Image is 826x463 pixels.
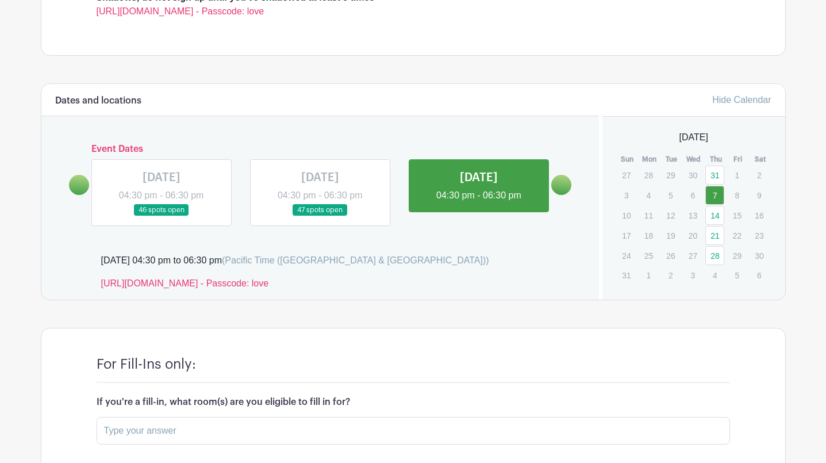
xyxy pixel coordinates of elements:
h4: For Fill-Ins only: [97,356,196,373]
p: 6 [683,186,702,204]
h6: Event Dates [89,144,552,155]
p: 6 [750,266,769,284]
a: 21 [705,226,724,245]
th: Sat [749,154,771,165]
p: 29 [728,247,747,265]
p: 12 [661,206,680,224]
p: 4 [639,186,658,204]
p: 28 [639,166,658,184]
p: 5 [661,186,680,204]
h6: Dates and locations [55,95,141,106]
p: 9 [750,186,769,204]
p: 18 [639,227,658,244]
p: 10 [617,206,636,224]
p: 17 [617,227,636,244]
th: Wed [683,154,705,165]
input: Type your answer [97,417,730,445]
span: [DATE] [679,131,708,144]
p: 2 [661,266,680,284]
p: 13 [683,206,702,224]
span: (Pacific Time ([GEOGRAPHIC_DATA] & [GEOGRAPHIC_DATA])) [222,255,489,265]
p: 25 [639,247,658,265]
a: 31 [705,166,724,185]
p: 27 [617,166,636,184]
th: Sun [616,154,639,165]
p: 3 [617,186,636,204]
th: Mon [639,154,661,165]
th: Fri [727,154,750,165]
p: 15 [728,206,747,224]
p: 19 [661,227,680,244]
p: 22 [728,227,747,244]
p: 29 [661,166,680,184]
p: 8 [728,186,747,204]
h6: If you're a fill-in, what room(s) are you eligible to fill in for? [97,397,730,408]
p: 23 [750,227,769,244]
div: [DATE] 04:30 pm to 06:30 pm [101,254,489,267]
p: 27 [683,247,702,265]
th: Thu [705,154,727,165]
p: 1 [728,166,747,184]
p: 16 [750,206,769,224]
p: 2 [750,166,769,184]
p: 5 [728,266,747,284]
p: 26 [661,247,680,265]
p: 20 [683,227,702,244]
a: Hide Calendar [712,95,771,105]
a: 14 [705,206,724,225]
a: 7 [705,186,724,205]
a: [URL][DOMAIN_NAME] - Passcode: love [97,6,264,16]
p: 4 [705,266,724,284]
p: 24 [617,247,636,265]
p: 31 [617,266,636,284]
a: 28 [705,246,724,265]
p: 11 [639,206,658,224]
a: [URL][DOMAIN_NAME] - Passcode: love [101,278,269,288]
p: 30 [750,247,769,265]
p: 30 [683,166,702,184]
p: 3 [683,266,702,284]
p: 1 [639,266,658,284]
th: Tue [660,154,683,165]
